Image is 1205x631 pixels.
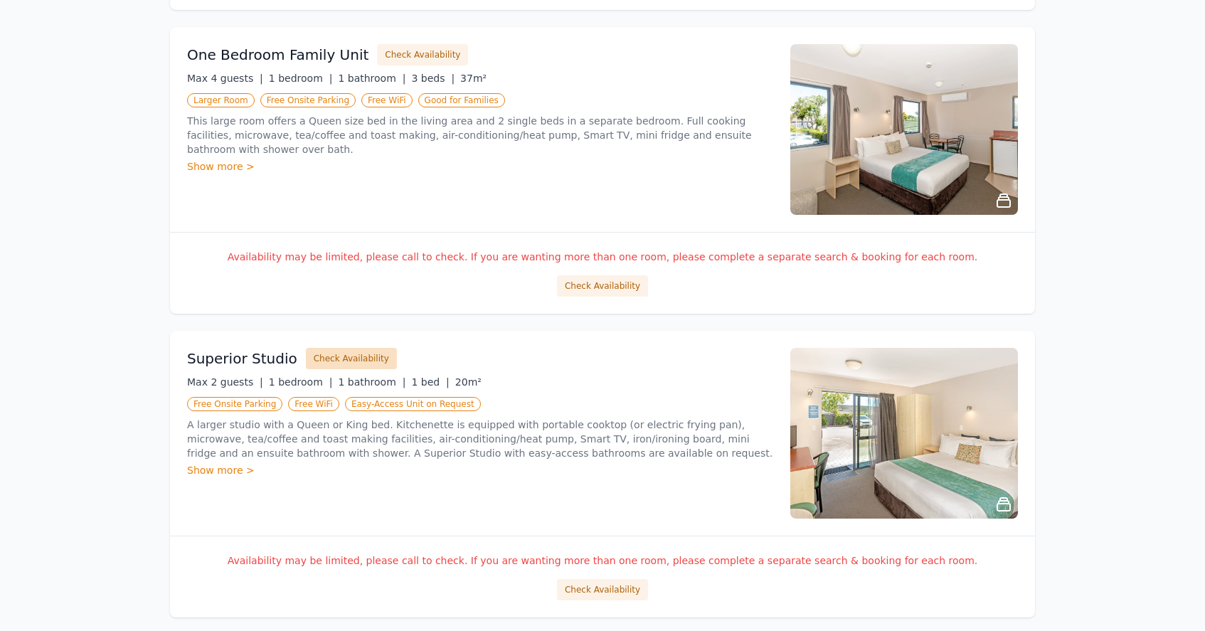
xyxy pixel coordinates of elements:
span: 1 bathroom | [338,73,405,84]
span: 20m² [455,376,482,388]
span: Easy-Access Unit on Request [345,397,481,411]
span: Free Onsite Parking [187,397,282,411]
p: A larger studio with a Queen or King bed. Kitchenette is equipped with portable cooktop (or elect... [187,418,773,460]
div: Show more > [187,463,773,477]
p: Availability may be limited, please call to check. If you are wanting more than one room, please ... [187,250,1018,264]
button: Check Availability [377,44,468,65]
span: 1 bathroom | [338,376,405,388]
span: 1 bed | [411,376,449,388]
span: Free WiFi [288,397,339,411]
span: Free WiFi [361,93,413,107]
span: Larger Room [187,93,255,107]
h3: Superior Studio [187,349,297,368]
button: Check Availability [557,275,648,297]
div: Show more > [187,159,773,174]
span: Good for Families [418,93,505,107]
span: 37m² [460,73,487,84]
span: 1 bedroom | [269,376,333,388]
span: Max 2 guests | [187,376,263,388]
button: Check Availability [557,579,648,600]
p: Availability may be limited, please call to check. If you are wanting more than one room, please ... [187,553,1018,568]
span: Free Onsite Parking [260,93,356,107]
span: 1 bedroom | [269,73,333,84]
span: Max 4 guests | [187,73,263,84]
p: This large room offers a Queen size bed in the living area and 2 single beds in a separate bedroo... [187,114,773,157]
button: Check Availability [306,348,397,369]
span: 3 beds | [411,73,455,84]
h3: One Bedroom Family Unit [187,45,368,65]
